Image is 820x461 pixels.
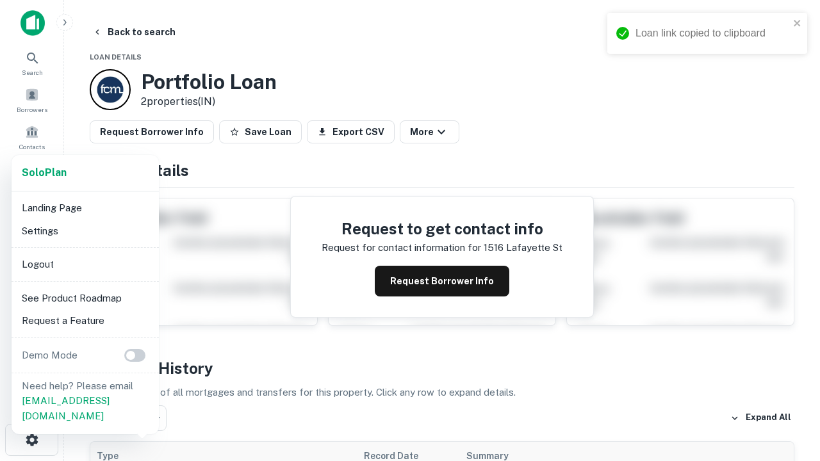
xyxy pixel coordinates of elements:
[17,309,154,332] li: Request a Feature
[22,395,110,421] a: [EMAIL_ADDRESS][DOMAIN_NAME]
[756,359,820,420] iframe: Chat Widget
[22,378,149,424] p: Need help? Please email
[22,166,67,179] strong: Solo Plan
[17,348,83,363] p: Demo Mode
[17,197,154,220] li: Landing Page
[22,165,67,181] a: SoloPlan
[17,220,154,243] li: Settings
[635,26,789,41] div: Loan link copied to clipboard
[17,287,154,310] li: See Product Roadmap
[17,253,154,276] li: Logout
[793,18,802,30] button: close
